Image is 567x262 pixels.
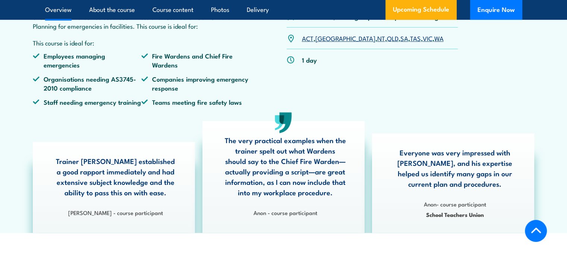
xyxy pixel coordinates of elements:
li: Employees managing emergencies [33,51,142,69]
p: Individuals, Small groups or Corporate bookings [302,12,441,21]
p: Everyone was very impressed with [PERSON_NAME], and his expertise helped us identify many gaps in... [394,147,516,189]
a: [GEOGRAPHIC_DATA] [315,34,375,42]
strong: Anon - course participant [253,208,317,217]
p: Trainer [PERSON_NAME] established a good rapport immediately and had extensive subject knowledge ... [55,156,176,198]
a: ACT [302,34,314,42]
a: QLD [387,34,399,42]
p: 1 day [302,56,317,64]
li: Fire Wardens and Chief Fire Wardens [141,51,250,69]
strong: [PERSON_NAME] - course participant [68,208,163,217]
p: , , , , , , , [302,34,444,42]
a: VIC [423,34,432,42]
p: This course is ideal for: [33,38,251,47]
p: The very practical examples when the trainer spelt out what Wardens should say to the Chief Fire ... [224,135,346,198]
li: Staff needing emergency training [33,98,142,106]
span: School Teachers Union [394,210,516,219]
li: Companies improving emergency response [141,75,250,92]
strong: Anon- course participant [424,200,486,208]
li: Teams meeting fire safety laws [141,98,250,106]
li: Organisations needing AS3745-2010 compliance [33,75,142,92]
a: WA [434,34,444,42]
a: NT [377,34,385,42]
a: TAS [410,34,421,42]
a: SA [400,34,408,42]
